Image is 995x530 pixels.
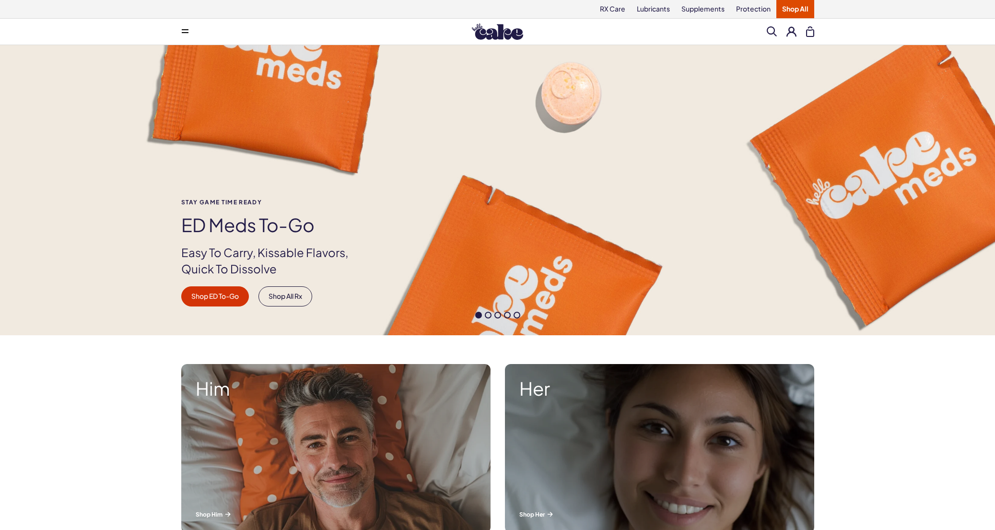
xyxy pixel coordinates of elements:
p: Shop Her [519,510,800,518]
strong: Her [519,378,800,399]
p: Easy To Carry, Kissable Flavors, Quick To Dissolve [181,245,364,277]
h1: ED Meds to-go [181,215,364,235]
strong: Him [196,378,476,399]
span: Stay Game time ready [181,199,364,205]
a: Shop All Rx [258,286,312,306]
img: Hello Cake [472,24,523,40]
a: Shop ED To-Go [181,286,249,306]
p: Shop Him [196,510,476,518]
